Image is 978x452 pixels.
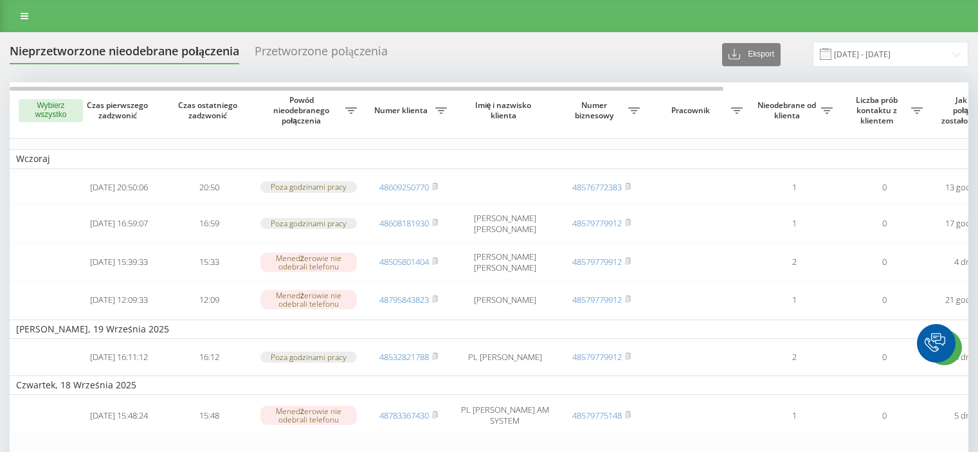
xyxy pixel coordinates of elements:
a: 48579775148 [572,410,622,421]
div: Przetworzone połączenia [255,44,388,64]
td: 1 [749,206,839,242]
td: 2 [749,244,839,280]
td: 20:50 [164,172,254,203]
td: 16:59 [164,206,254,242]
a: 48795843823 [379,294,429,305]
td: [DATE] 20:50:06 [74,172,164,203]
a: 48579779912 [572,217,622,229]
td: 1 [749,172,839,203]
td: 15:33 [164,244,254,280]
td: [DATE] 16:59:07 [74,206,164,242]
td: 15:48 [164,397,254,433]
td: [DATE] 15:39:33 [74,244,164,280]
button: Wybierz wszystko [19,99,83,122]
td: PL [PERSON_NAME] [453,341,556,373]
span: Powód nieodebranego połączenia [260,95,345,125]
a: 48579779912 [572,294,622,305]
div: Nieprzetworzone nieodebrane połączenia [10,44,239,64]
span: Numer biznesowy [563,100,628,120]
td: [DATE] 16:11:12 [74,341,164,373]
td: [DATE] 12:09:33 [74,283,164,317]
td: 2 [749,341,839,373]
td: 0 [839,206,929,242]
td: [PERSON_NAME] [PERSON_NAME] [453,206,556,242]
span: Nieodebrane od klienta [756,100,821,120]
td: 12:09 [164,283,254,317]
td: 0 [839,283,929,317]
span: Liczba prób kontaktu z klientem [846,95,911,125]
a: 48576772383 [572,181,622,193]
td: 16:12 [164,341,254,373]
td: 0 [839,397,929,433]
a: 48609250770 [379,181,429,193]
div: Menedżerowie nie odebrali telefonu [260,406,357,425]
a: 48579779912 [572,351,622,363]
td: 0 [839,172,929,203]
div: Poza godzinami pracy [260,181,357,192]
a: 48608181930 [379,217,429,229]
td: PL [PERSON_NAME] AM SYSTEM [453,397,556,433]
a: 48579779912 [572,256,622,267]
span: Numer klienta [370,105,435,116]
div: Poza godzinami pracy [260,352,357,363]
td: 0 [839,341,929,373]
span: Czas ostatniego zadzwonić [174,100,244,120]
td: [DATE] 15:48:24 [74,397,164,433]
span: Czas pierwszego zadzwonić [84,100,154,120]
button: Eksport [722,43,781,66]
a: 48505801404 [379,256,429,267]
td: 1 [749,283,839,317]
td: [PERSON_NAME] [453,283,556,317]
td: 0 [839,244,929,280]
td: [PERSON_NAME] [PERSON_NAME] [453,244,556,280]
a: 48532821788 [379,351,429,363]
div: Menedżerowie nie odebrali telefonu [260,253,357,272]
span: Pracownik [653,105,731,116]
span: Imię i nazwisko klienta [464,100,545,120]
div: Menedżerowie nie odebrali telefonu [260,290,357,309]
td: 1 [749,397,839,433]
a: 48783367430 [379,410,429,421]
div: Poza godzinami pracy [260,218,357,229]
